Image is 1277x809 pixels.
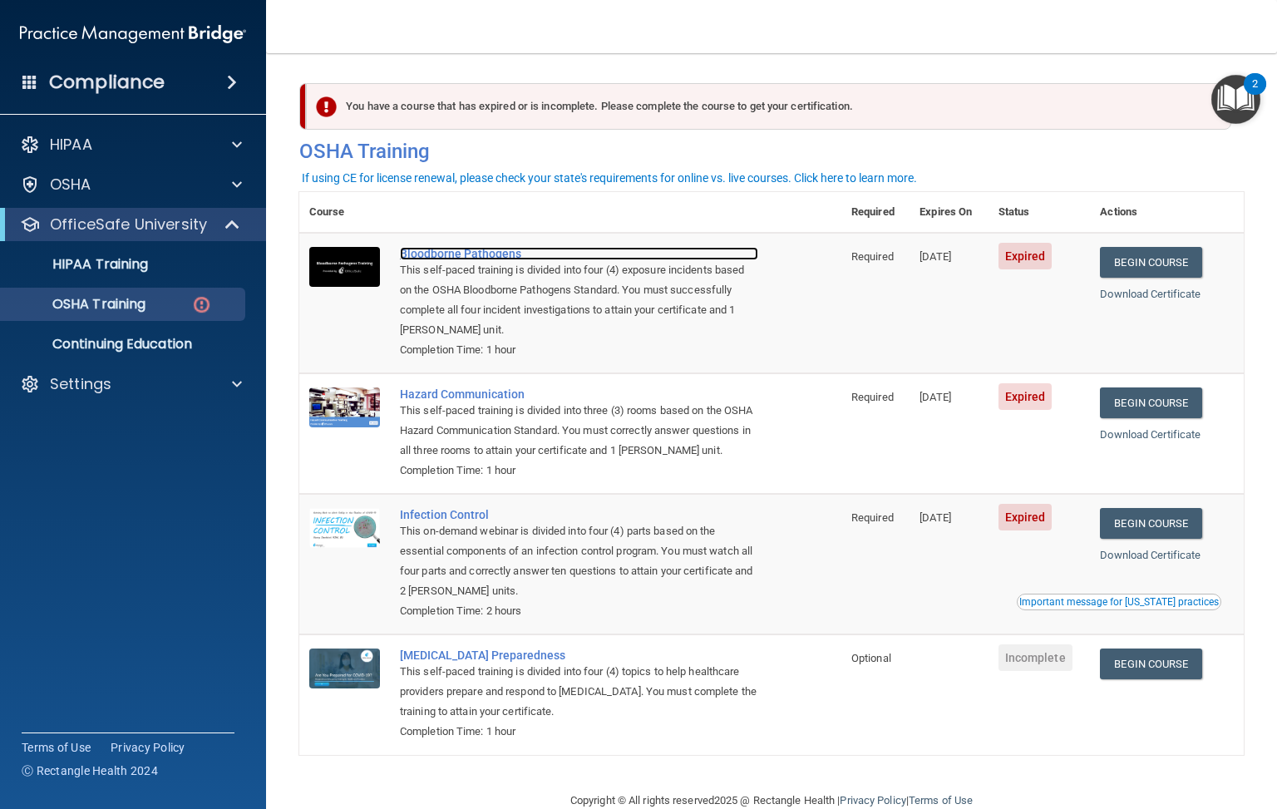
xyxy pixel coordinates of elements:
span: Required [851,511,894,524]
span: Expired [998,383,1053,410]
span: [DATE] [920,391,951,403]
span: [DATE] [920,511,951,524]
a: Infection Control [400,508,758,521]
p: OfficeSafe University [50,215,207,234]
div: Completion Time: 1 hour [400,461,758,481]
img: exclamation-circle-solid-danger.72ef9ffc.png [316,96,337,117]
span: Ⓒ Rectangle Health 2024 [22,762,158,779]
span: Incomplete [998,644,1072,671]
a: Privacy Policy [111,739,185,756]
p: HIPAA Training [11,256,148,273]
div: This on-demand webinar is divided into four (4) parts based on the essential components of an inf... [400,521,758,601]
a: OSHA [20,175,242,195]
p: OSHA Training [11,296,145,313]
div: This self-paced training is divided into four (4) topics to help healthcare providers prepare and... [400,662,758,722]
div: Completion Time: 2 hours [400,601,758,621]
div: If using CE for license renewal, please check your state's requirements for online vs. live cours... [302,172,917,184]
span: Optional [851,652,891,664]
a: Settings [20,374,242,394]
a: Terms of Use [22,739,91,756]
th: Status [989,192,1091,233]
a: Hazard Communication [400,387,758,401]
button: Open Resource Center, 2 new notifications [1211,75,1260,124]
span: Required [851,391,894,403]
a: [MEDICAL_DATA] Preparedness [400,649,758,662]
div: 2 [1252,84,1258,106]
a: Bloodborne Pathogens [400,247,758,260]
a: Begin Course [1100,508,1201,539]
div: Completion Time: 1 hour [400,340,758,360]
a: OfficeSafe University [20,215,241,234]
a: Download Certificate [1100,288,1201,300]
th: Course [299,192,390,233]
h4: OSHA Training [299,140,1244,163]
th: Expires On [910,192,988,233]
div: Important message for [US_STATE] practices [1019,597,1219,607]
p: OSHA [50,175,91,195]
p: HIPAA [50,135,92,155]
p: Settings [50,374,111,394]
th: Required [841,192,910,233]
a: Download Certificate [1100,428,1201,441]
img: PMB logo [20,17,246,51]
a: Privacy Policy [840,794,905,807]
span: Expired [998,243,1053,269]
a: HIPAA [20,135,242,155]
div: This self-paced training is divided into three (3) rooms based on the OSHA Hazard Communication S... [400,401,758,461]
div: You have a course that has expired or is incomplete. Please complete the course to get your certi... [306,83,1231,130]
p: Continuing Education [11,336,238,353]
div: Completion Time: 1 hour [400,722,758,742]
a: Begin Course [1100,247,1201,278]
button: Read this if you are a dental practitioner in the state of CA [1017,594,1221,610]
button: If using CE for license renewal, please check your state's requirements for online vs. live cours... [299,170,920,186]
th: Actions [1090,192,1244,233]
a: Terms of Use [909,794,973,807]
img: danger-circle.6113f641.png [191,294,212,315]
a: Begin Course [1100,387,1201,418]
span: Expired [998,504,1053,530]
a: Begin Course [1100,649,1201,679]
div: This self-paced training is divided into four (4) exposure incidents based on the OSHA Bloodborne... [400,260,758,340]
a: Download Certificate [1100,549,1201,561]
span: [DATE] [920,250,951,263]
h4: Compliance [49,71,165,94]
span: Required [851,250,894,263]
